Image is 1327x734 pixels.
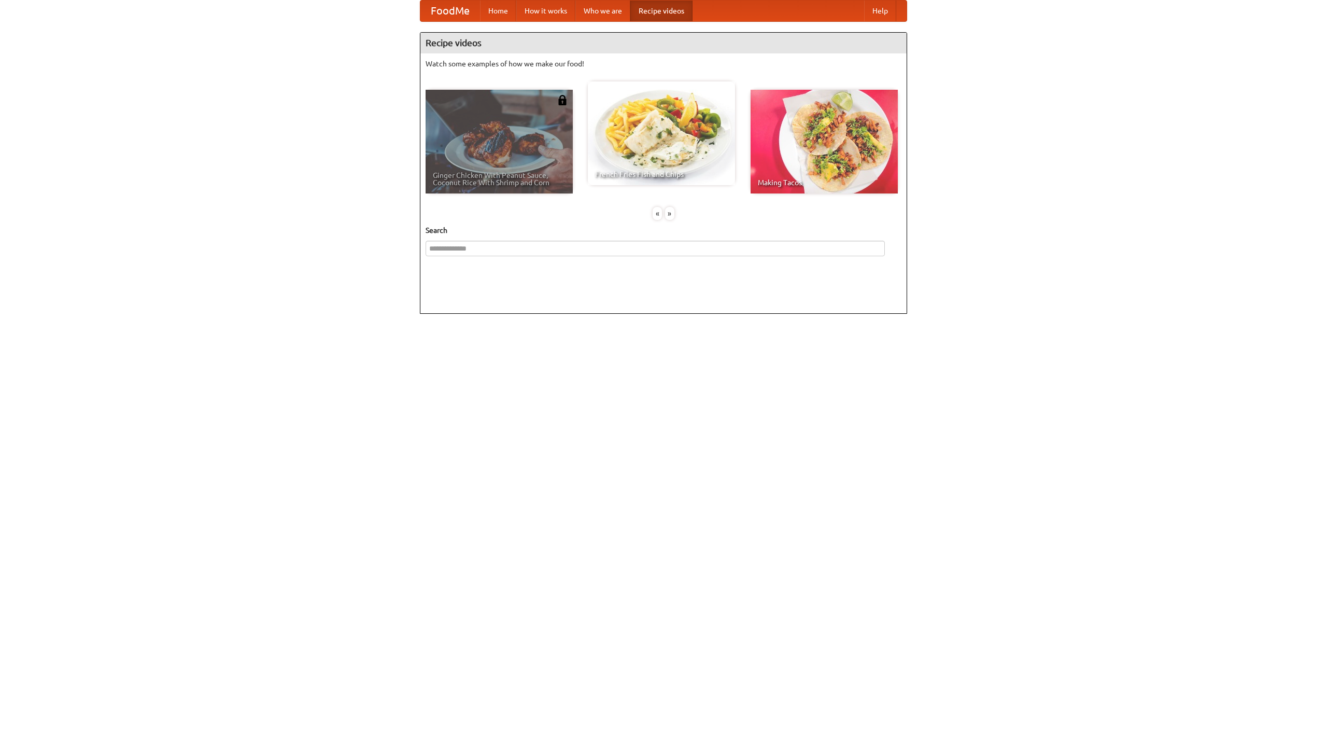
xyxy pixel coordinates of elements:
a: How it works [516,1,575,21]
a: Help [864,1,896,21]
div: « [653,207,662,220]
h5: Search [426,225,901,236]
h4: Recipe videos [420,33,907,53]
div: » [665,207,674,220]
a: Making Tacos [751,90,898,193]
a: Who we are [575,1,630,21]
a: Home [480,1,516,21]
a: Recipe videos [630,1,693,21]
a: FoodMe [420,1,480,21]
span: Making Tacos [758,179,891,186]
a: French Fries Fish and Chips [588,81,735,185]
p: Watch some examples of how we make our food! [426,59,901,69]
span: French Fries Fish and Chips [595,171,728,178]
img: 483408.png [557,95,568,105]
